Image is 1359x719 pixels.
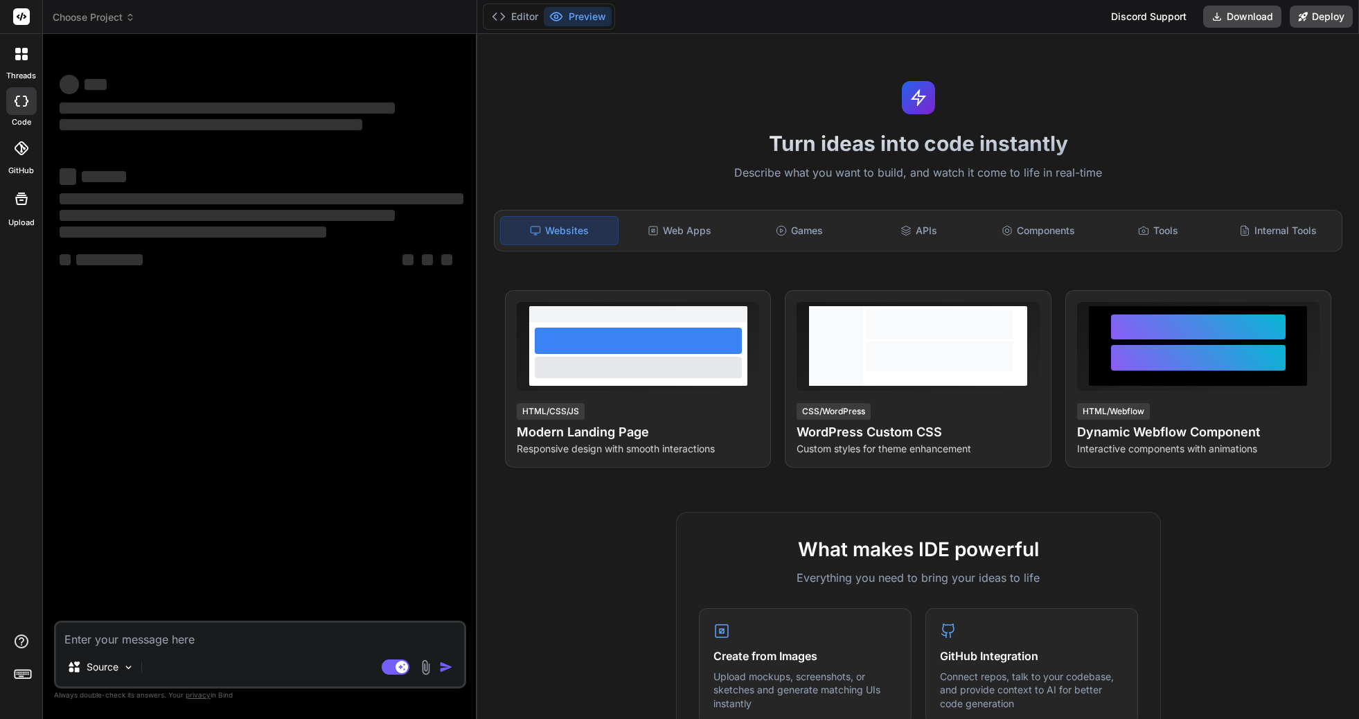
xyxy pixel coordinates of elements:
p: Source [87,660,118,674]
div: CSS/WordPress [797,403,871,420]
span: ‌ [60,193,463,204]
span: ‌ [402,254,414,265]
img: Pick Models [123,662,134,673]
label: code [12,116,31,128]
span: privacy [186,691,211,699]
div: Internal Tools [1219,216,1336,245]
label: GitHub [8,165,34,177]
span: ‌ [85,79,107,90]
button: Download [1203,6,1281,28]
button: Deploy [1290,6,1353,28]
div: Tools [1100,216,1217,245]
div: APIs [860,216,977,245]
span: ‌ [60,168,76,185]
p: Custom styles for theme enhancement [797,442,1039,456]
p: Responsive design with smooth interactions [517,442,759,456]
h4: Dynamic Webflow Component [1077,423,1320,442]
h4: Create from Images [713,648,897,664]
h4: GitHub Integration [940,648,1123,664]
span: ‌ [60,210,395,221]
span: Choose Project [53,10,135,24]
p: Everything you need to bring your ideas to life [699,569,1138,586]
button: Preview [544,7,612,26]
span: ‌ [60,103,395,114]
label: threads [6,70,36,82]
p: Interactive components with animations [1077,442,1320,456]
span: ‌ [76,254,143,265]
span: ‌ [60,119,362,130]
span: ‌ [60,227,326,238]
img: icon [439,660,453,674]
h1: Turn ideas into code instantly [486,131,1351,156]
p: Always double-check its answers. Your in Bind [54,689,466,702]
div: Discord Support [1103,6,1195,28]
span: ‌ [60,75,79,94]
p: Upload mockups, screenshots, or sketches and generate matching UIs instantly [713,670,897,711]
div: HTML/CSS/JS [517,403,585,420]
p: Connect repos, talk to your codebase, and provide context to AI for better code generation [940,670,1123,711]
h4: Modern Landing Page [517,423,759,442]
span: ‌ [441,254,452,265]
div: Components [980,216,1097,245]
span: ‌ [60,254,71,265]
label: Upload [8,217,35,229]
img: attachment [418,659,434,675]
div: HTML/Webflow [1077,403,1150,420]
div: Websites [500,216,619,245]
p: Describe what you want to build, and watch it come to life in real-time [486,164,1351,182]
h2: What makes IDE powerful [699,535,1138,564]
div: Web Apps [621,216,738,245]
span: ‌ [82,171,126,182]
h4: WordPress Custom CSS [797,423,1039,442]
div: Games [740,216,858,245]
button: Editor [486,7,544,26]
span: ‌ [422,254,433,265]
